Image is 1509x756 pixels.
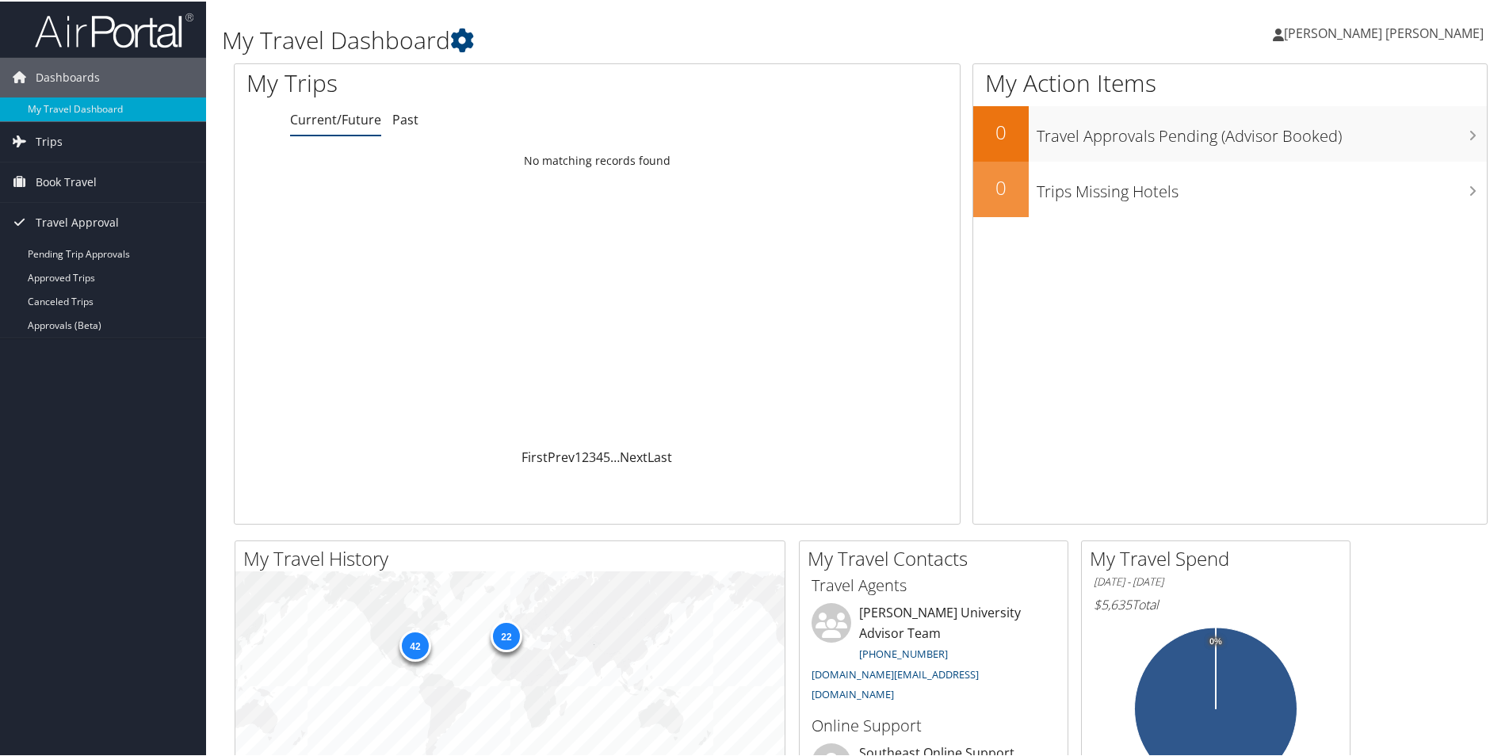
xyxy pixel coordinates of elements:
[1284,23,1484,40] span: [PERSON_NAME] [PERSON_NAME]
[290,109,381,127] a: Current/Future
[392,109,418,127] a: Past
[596,447,603,464] a: 4
[812,666,979,701] a: [DOMAIN_NAME][EMAIL_ADDRESS][DOMAIN_NAME]
[490,619,521,651] div: 22
[812,713,1056,735] h3: Online Support
[610,447,620,464] span: …
[589,447,596,464] a: 3
[246,65,646,98] h1: My Trips
[521,447,548,464] a: First
[582,447,589,464] a: 2
[575,447,582,464] a: 1
[620,447,648,464] a: Next
[1094,573,1338,588] h6: [DATE] - [DATE]
[243,544,785,571] h2: My Travel History
[973,173,1029,200] h2: 0
[36,56,100,96] span: Dashboards
[1273,8,1499,55] a: [PERSON_NAME] [PERSON_NAME]
[808,544,1068,571] h2: My Travel Contacts
[973,65,1487,98] h1: My Action Items
[973,160,1487,216] a: 0Trips Missing Hotels
[235,145,960,174] td: No matching records found
[222,22,1074,55] h1: My Travel Dashboard
[548,447,575,464] a: Prev
[1094,594,1338,612] h6: Total
[1037,116,1487,146] h3: Travel Approvals Pending (Advisor Booked)
[648,447,672,464] a: Last
[1037,171,1487,201] h3: Trips Missing Hotels
[36,201,119,241] span: Travel Approval
[859,645,948,659] a: [PHONE_NUMBER]
[35,10,193,48] img: airportal-logo.png
[603,447,610,464] a: 5
[1090,544,1350,571] h2: My Travel Spend
[812,573,1056,595] h3: Travel Agents
[1209,636,1222,645] tspan: 0%
[1094,594,1132,612] span: $5,635
[36,161,97,200] span: Book Travel
[399,628,430,660] div: 42
[804,601,1064,707] li: [PERSON_NAME] University Advisor Team
[973,117,1029,144] h2: 0
[973,105,1487,160] a: 0Travel Approvals Pending (Advisor Booked)
[36,120,63,160] span: Trips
